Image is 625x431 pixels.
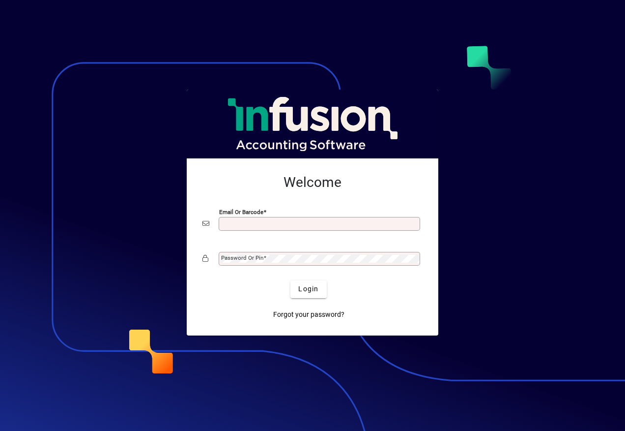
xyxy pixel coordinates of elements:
[202,174,423,191] h2: Welcome
[221,254,263,261] mat-label: Password or Pin
[298,284,318,294] span: Login
[273,309,344,320] span: Forgot your password?
[219,208,263,215] mat-label: Email or Barcode
[290,280,326,298] button: Login
[269,306,348,324] a: Forgot your password?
